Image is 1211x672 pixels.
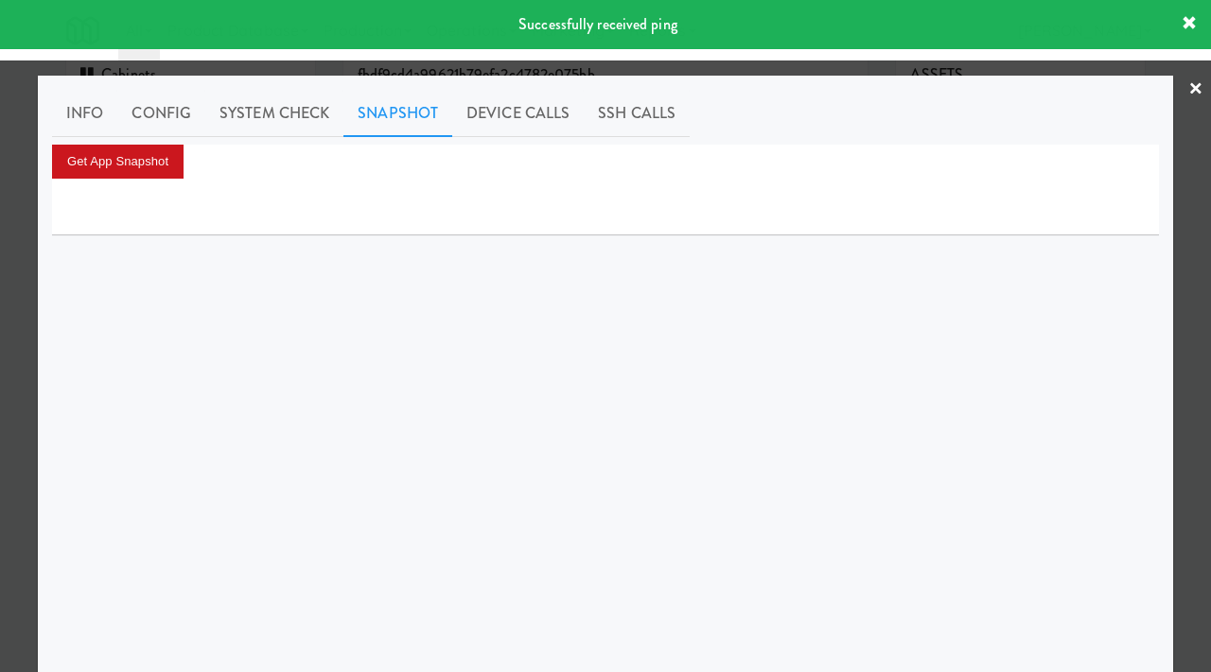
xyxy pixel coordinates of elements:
a: Device Calls [452,90,584,137]
a: Snapshot [343,90,452,137]
a: Info [52,90,117,137]
a: × [1188,60,1203,119]
span: Successfully received ping [518,13,677,35]
a: SSH Calls [584,90,690,137]
a: Config [117,90,205,137]
button: Get App Snapshot [52,145,184,179]
a: System Check [205,90,343,137]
